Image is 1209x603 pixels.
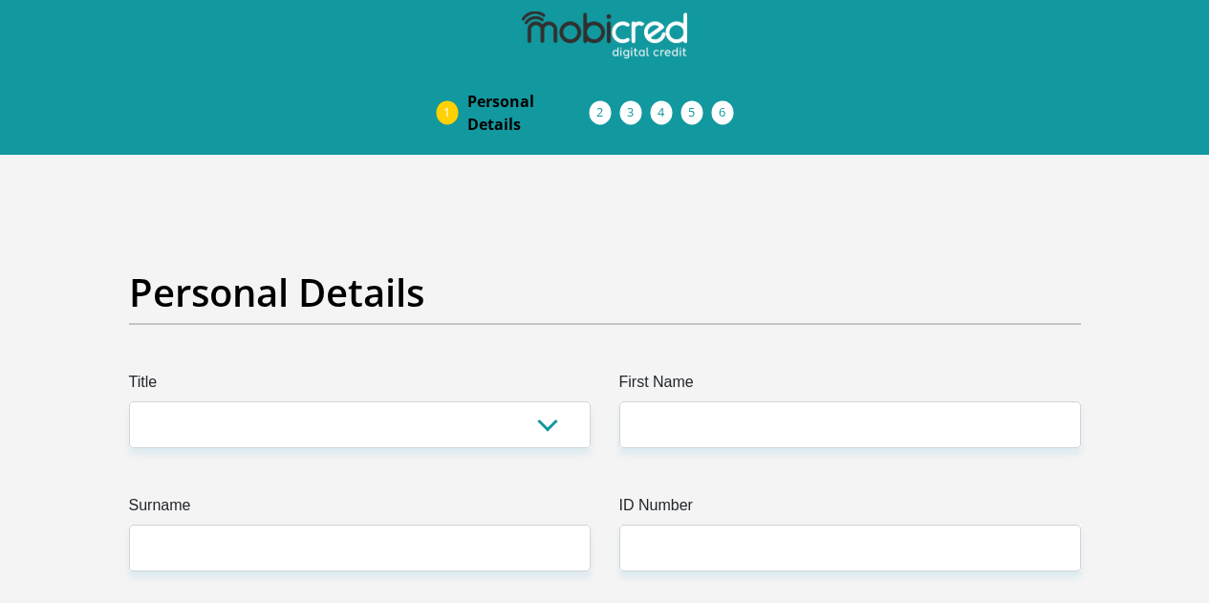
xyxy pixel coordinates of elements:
a: PersonalDetails [452,82,605,143]
input: Surname [129,525,591,571]
label: First Name [619,371,1081,401]
span: Personal Details [467,90,590,136]
label: Title [129,371,591,401]
h2: Personal Details [129,269,1081,315]
img: mobicred logo [522,11,686,59]
label: ID Number [619,494,1081,525]
label: Surname [129,494,591,525]
input: First Name [619,401,1081,448]
input: ID Number [619,525,1081,571]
